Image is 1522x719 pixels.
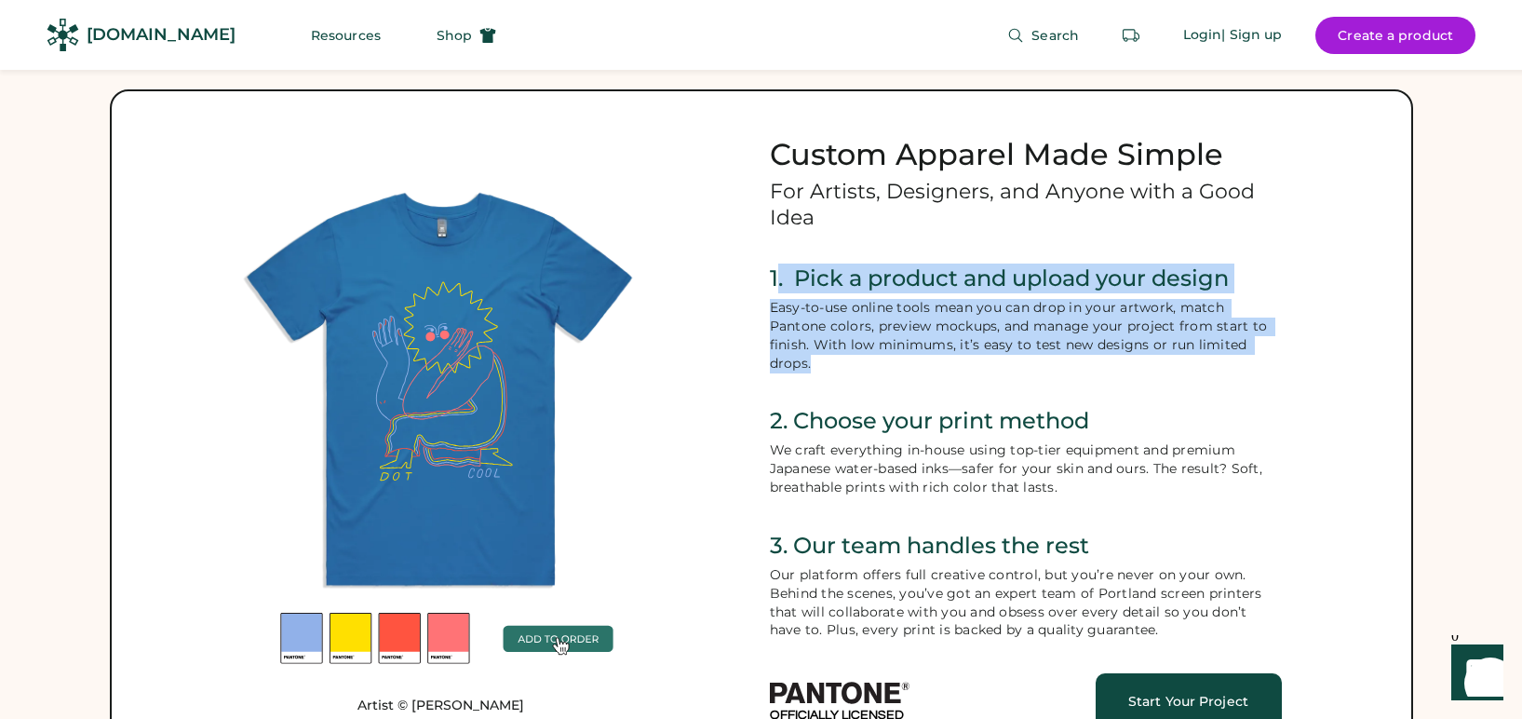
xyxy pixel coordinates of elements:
h3: For Artists, Designers, and Anyone with a Good Idea [770,179,1282,230]
iframe: Front Chat [1434,635,1514,715]
span: Shop [437,29,472,42]
h2: Custom Apparel Made Simple [770,136,1282,173]
div: [DOMAIN_NAME] [87,23,236,47]
img: Pantone Logo [770,679,909,707]
img: Rendered Logo - Screens [47,19,79,51]
button: Shop [414,17,519,54]
span: Search [1031,29,1079,42]
button: Search [985,17,1101,54]
div: Our platform offers full creative control, but you’re never on your own. Behind the scenes, you’v... [770,566,1282,641]
div: 3. Our team handles the rest [770,531,1282,561]
button: Create a product [1315,17,1475,54]
div: Login [1183,26,1222,45]
div: 1. Pick a product and upload your design [770,264,1282,293]
div: 2. Choose your print method [770,406,1282,436]
a: Artist © [PERSON_NAME] [357,697,524,715]
div: | Sign up [1221,26,1282,45]
button: Resources [289,17,403,54]
button: Retrieve an order [1112,17,1150,54]
div: Easy-to-use online tools mean you can drop in your artwork, match Pantone colors, preview mockups... [770,299,1282,373]
div: Start Your Project [1118,695,1259,708]
div: We craft everything in-house using top-tier equipment and premium Japanese water-based inks—safer... [770,441,1282,497]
